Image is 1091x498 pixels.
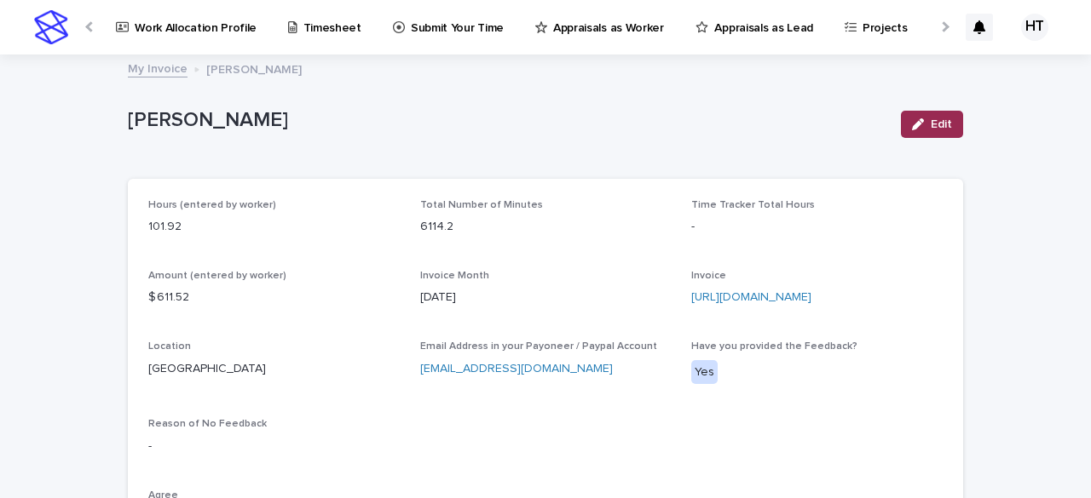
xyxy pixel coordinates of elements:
[691,200,815,210] span: Time Tracker Total Hours
[691,291,811,303] a: [URL][DOMAIN_NAME]
[420,341,657,352] span: Email Address in your Payoneer / Paypal Account
[420,218,672,236] p: 6114.2
[420,271,489,281] span: Invoice Month
[901,111,963,138] button: Edit
[206,59,302,77] p: [PERSON_NAME]
[1021,14,1048,41] div: HT
[128,58,188,77] a: My Invoice
[148,341,191,352] span: Location
[420,363,613,375] a: [EMAIL_ADDRESS][DOMAIN_NAME]
[34,10,68,44] img: stacker-logo-s-only.png
[148,438,943,455] p: -
[691,218,943,236] p: -
[148,218,400,236] p: 101.92
[148,271,286,281] span: Amount (entered by worker)
[420,289,672,306] p: [DATE]
[691,271,726,281] span: Invoice
[691,360,718,385] div: Yes
[148,200,276,210] span: Hours (entered by worker)
[691,341,857,352] span: Have you provided the Feedback?
[148,289,400,306] p: $ 611.52
[128,108,887,133] p: [PERSON_NAME]
[420,200,543,210] span: Total Number of Minutes
[931,118,952,130] span: Edit
[148,419,267,429] span: Reason of No Feedback
[148,360,400,378] p: [GEOGRAPHIC_DATA]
